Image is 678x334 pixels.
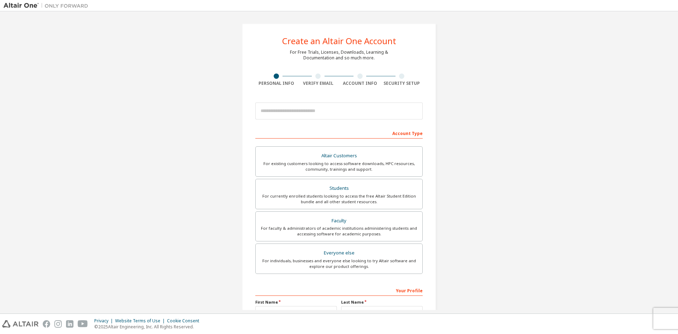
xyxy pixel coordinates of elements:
[255,81,297,86] div: Personal Info
[381,81,423,86] div: Security Setup
[260,151,418,161] div: Altair Customers
[260,258,418,269] div: For individuals, businesses and everyone else looking to try Altair software and explore our prod...
[94,318,115,324] div: Privacy
[260,216,418,226] div: Faculty
[54,320,62,328] img: instagram.svg
[341,299,423,305] label: Last Name
[167,318,203,324] div: Cookie Consent
[260,183,418,193] div: Students
[260,225,418,237] div: For faculty & administrators of academic institutions administering students and accessing softwa...
[4,2,92,9] img: Altair One
[290,49,388,61] div: For Free Trials, Licenses, Downloads, Learning & Documentation and so much more.
[255,127,423,139] div: Account Type
[78,320,88,328] img: youtube.svg
[255,285,423,296] div: Your Profile
[260,248,418,258] div: Everyone else
[43,320,50,328] img: facebook.svg
[2,320,38,328] img: altair_logo.svg
[255,299,337,305] label: First Name
[66,320,73,328] img: linkedin.svg
[260,193,418,205] div: For currently enrolled students looking to access the free Altair Student Edition bundle and all ...
[115,318,167,324] div: Website Terms of Use
[339,81,381,86] div: Account Info
[94,324,203,330] p: © 2025 Altair Engineering, Inc. All Rights Reserved.
[297,81,339,86] div: Verify Email
[260,161,418,172] div: For existing customers looking to access software downloads, HPC resources, community, trainings ...
[282,37,396,45] div: Create an Altair One Account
